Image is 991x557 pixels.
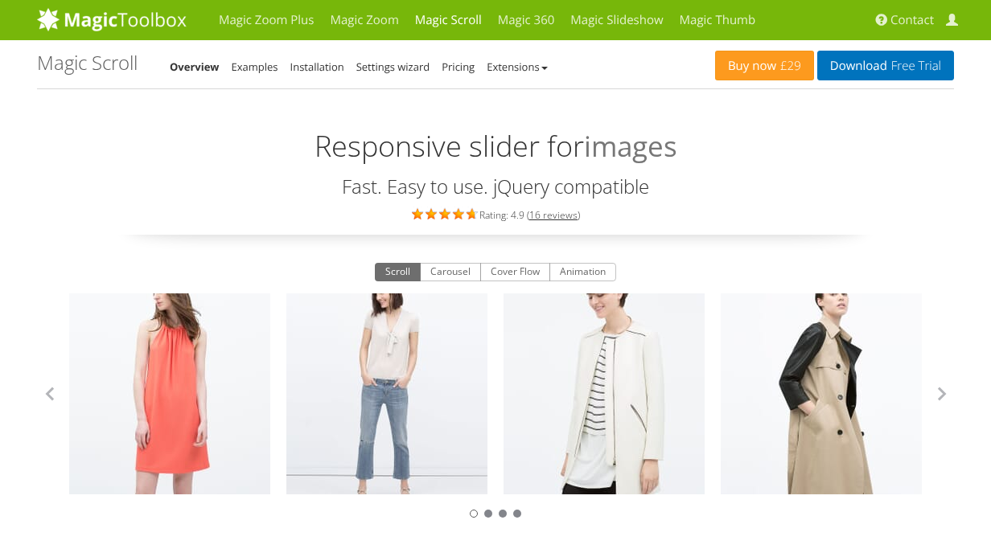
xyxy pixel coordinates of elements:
[37,176,954,197] h3: Fast. Easy to use. jQuery compatible
[37,109,954,168] h2: Responsive slider for
[715,51,814,80] a: Buy now£29
[37,7,187,31] img: MagicToolbox.com - Image tools for your website
[375,263,421,282] button: Scroll
[356,59,430,74] a: Settings wizard
[549,263,616,282] button: Animation
[776,59,801,72] span: £29
[442,59,475,74] a: Pricing
[37,52,138,73] h1: Magic Scroll
[529,208,578,222] a: 16 reviews
[487,59,547,74] a: Extensions
[817,51,954,80] a: DownloadFree Trial
[170,59,220,74] a: Overview
[37,205,954,223] div: Rating: 4.9 ( )
[480,263,550,282] button: Cover Flow
[232,59,278,74] a: Examples
[887,59,941,72] span: Free Trial
[890,12,934,28] span: Contact
[290,59,344,74] a: Installation
[420,263,481,282] button: Carousel
[584,125,677,168] span: images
